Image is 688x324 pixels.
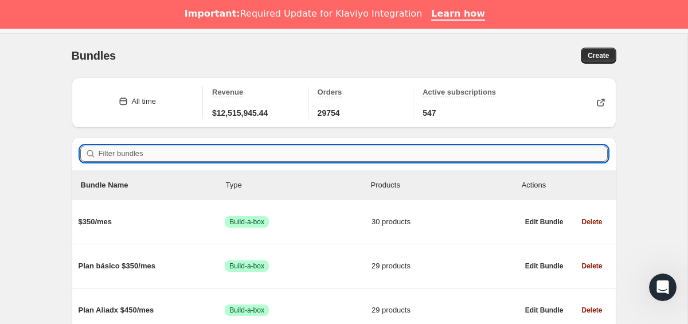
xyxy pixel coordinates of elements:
[525,217,564,227] span: Edit Bundle
[581,261,602,271] span: Delete
[79,305,225,316] span: Plan Aliadx $450/mes
[131,96,156,107] div: All time
[581,48,616,64] button: Create
[81,179,226,191] p: Bundle Name
[574,302,609,318] button: Delete
[229,261,264,271] span: Build-a-box
[372,305,518,316] span: 29 products
[72,49,116,62] span: Bundles
[185,8,422,19] div: Required Update for Klaviyo Integration
[649,274,677,301] iframe: Intercom live chat
[525,306,564,315] span: Edit Bundle
[574,258,609,274] button: Delete
[229,306,264,315] span: Build-a-box
[79,260,225,272] span: Plan básico $350/mes
[318,107,340,119] span: 29754
[229,217,264,227] span: Build-a-box
[212,107,268,119] span: $12,515,945.44
[318,88,342,96] span: Orders
[522,179,607,191] div: Actions
[226,179,371,191] div: Type
[581,217,602,227] span: Delete
[423,88,496,96] span: Active subscriptions
[431,8,485,21] a: Learn how
[588,51,609,60] span: Create
[212,88,243,96] span: Revenue
[371,179,516,191] div: Products
[372,216,518,228] span: 30 products
[372,260,518,272] span: 29 products
[518,302,570,318] button: Edit Bundle
[581,306,602,315] span: Delete
[99,146,608,162] input: Filter bundles
[79,216,225,228] span: $350/mes
[525,261,564,271] span: Edit Bundle
[518,214,570,230] button: Edit Bundle
[185,8,240,19] b: Important:
[423,107,436,119] span: 547
[574,214,609,230] button: Delete
[518,258,570,274] button: Edit Bundle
